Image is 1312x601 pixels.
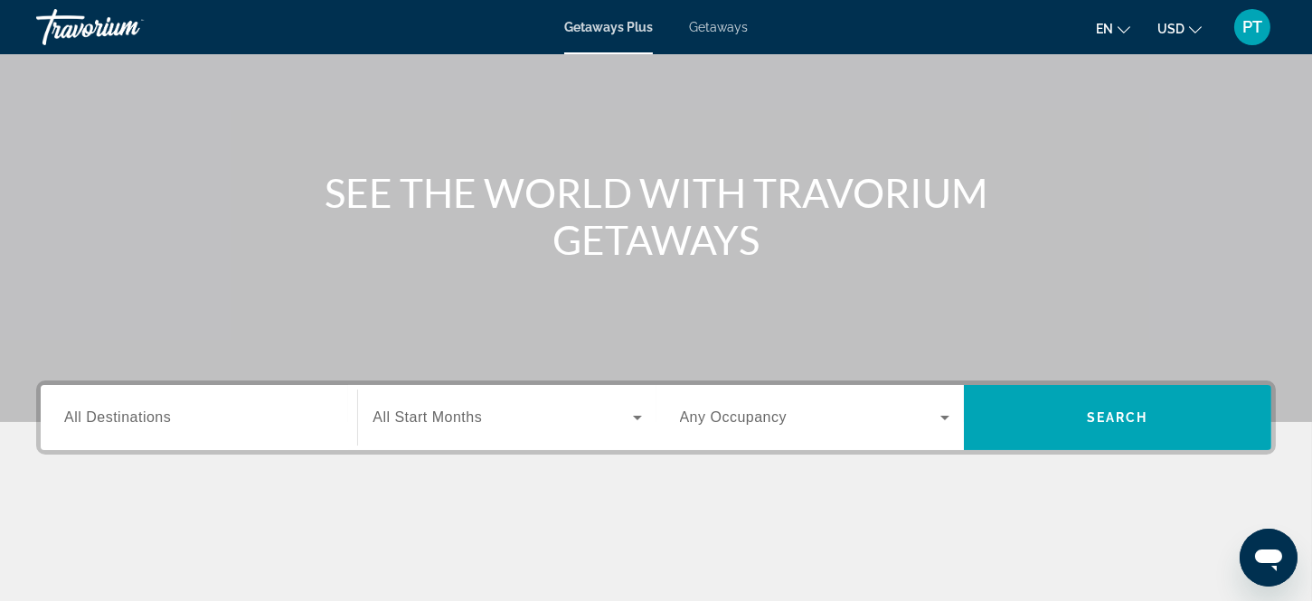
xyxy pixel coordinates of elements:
[1087,410,1148,425] span: Search
[373,409,482,425] span: All Start Months
[680,409,788,425] span: Any Occupancy
[1242,18,1262,36] span: PT
[1096,22,1113,36] span: en
[41,385,1271,450] div: Search widget
[64,409,171,425] span: All Destinations
[1229,8,1276,46] button: User Menu
[1157,15,1202,42] button: Change currency
[689,20,748,34] a: Getaways
[564,20,653,34] a: Getaways Plus
[1157,22,1185,36] span: USD
[964,385,1271,450] button: Search
[1096,15,1130,42] button: Change language
[317,169,996,263] h1: SEE THE WORLD WITH TRAVORIUM GETAWAYS
[36,4,217,51] a: Travorium
[1240,529,1298,587] iframe: Button to launch messaging window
